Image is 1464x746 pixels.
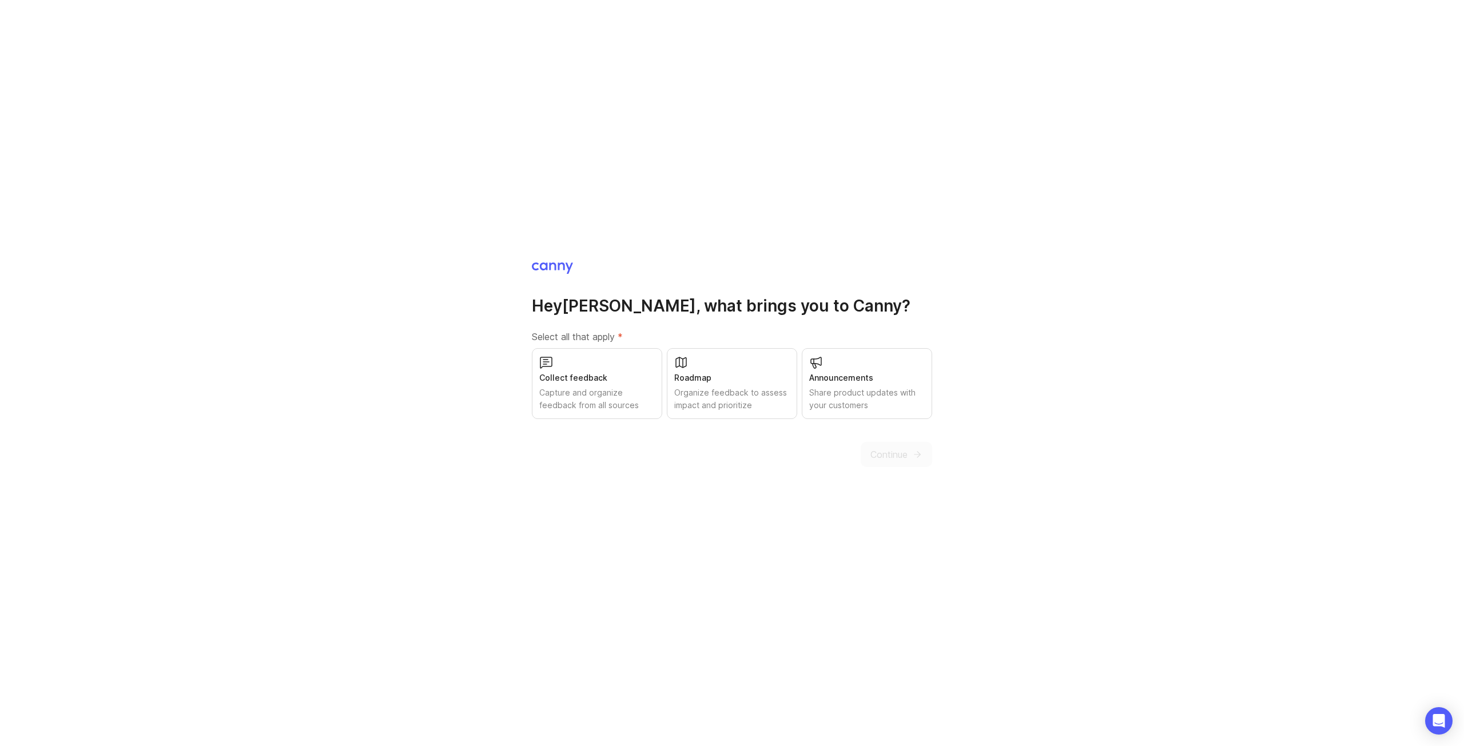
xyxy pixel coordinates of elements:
button: AnnouncementsShare product updates with your customers [802,348,932,419]
div: Capture and organize feedback from all sources [539,386,655,412]
img: Canny Home [532,262,573,274]
div: Roadmap [674,372,790,384]
h1: Hey [PERSON_NAME] , what brings you to Canny? [532,296,932,316]
button: RoadmapOrganize feedback to assess impact and prioritize [667,348,797,419]
div: Open Intercom Messenger [1425,707,1453,735]
div: Share product updates with your customers [809,386,925,412]
div: Collect feedback [539,372,655,384]
label: Select all that apply [532,330,932,344]
div: Announcements [809,372,925,384]
div: Organize feedback to assess impact and prioritize [674,386,790,412]
button: Collect feedbackCapture and organize feedback from all sources [532,348,662,419]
